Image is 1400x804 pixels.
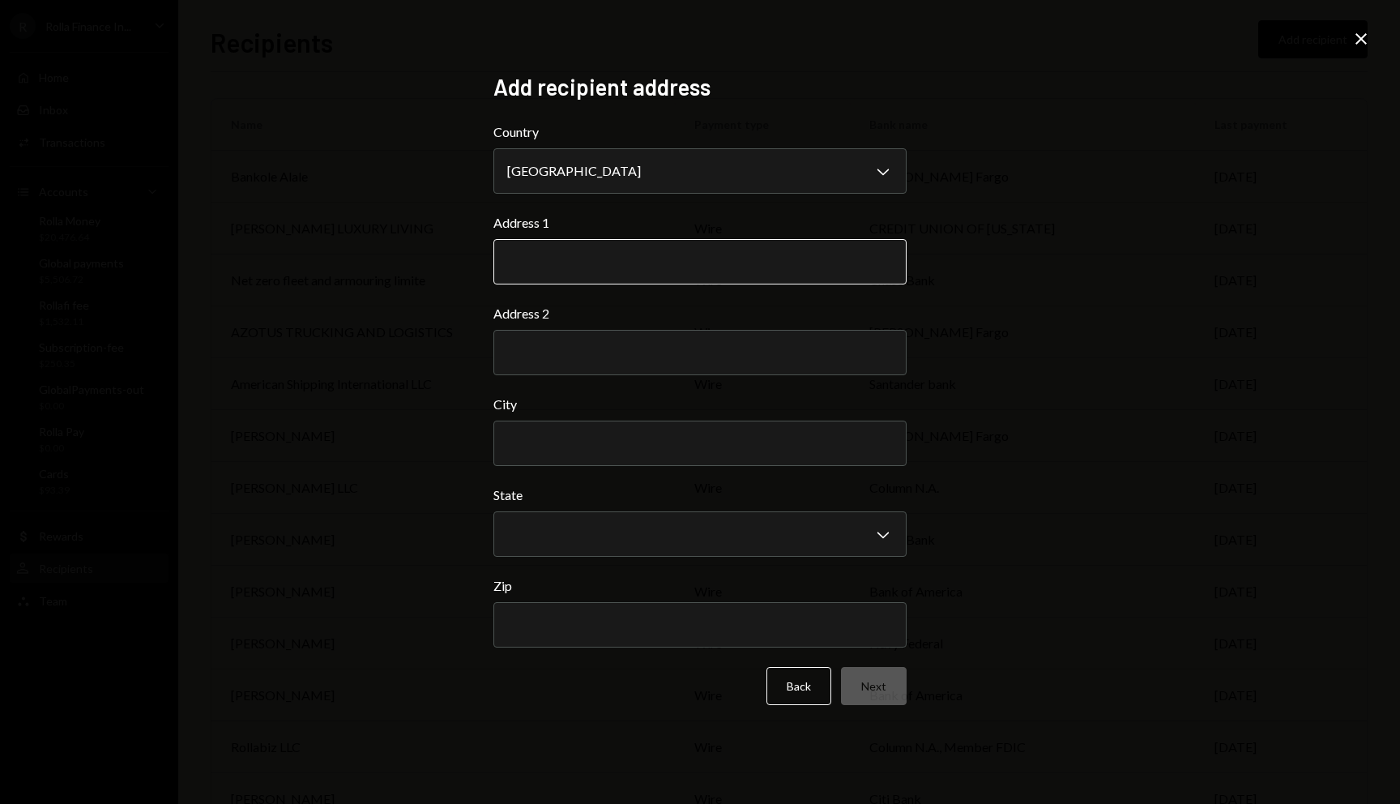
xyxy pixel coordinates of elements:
label: Country [493,122,907,142]
button: State [493,511,907,557]
button: Back [766,667,831,705]
h2: Add recipient address [493,71,907,103]
label: Address 1 [493,213,907,233]
label: Zip [493,576,907,596]
button: Country [493,148,907,194]
label: State [493,485,907,505]
label: Address 2 [493,304,907,323]
label: City [493,395,907,414]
